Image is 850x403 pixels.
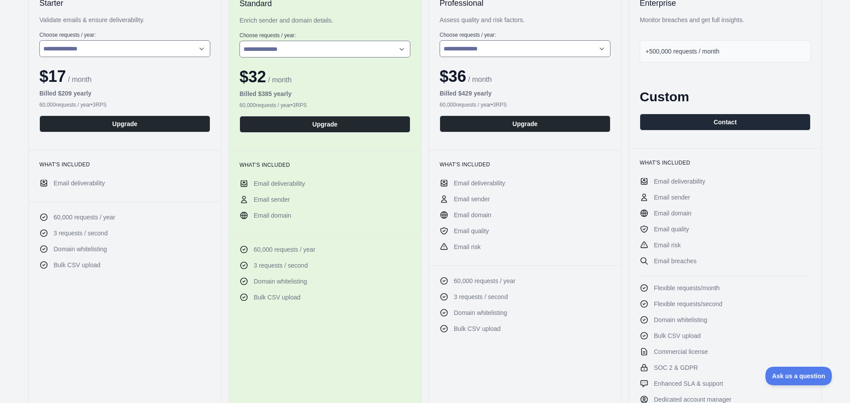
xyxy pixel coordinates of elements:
span: Email quality [654,225,689,234]
span: Email deliverability [454,179,505,188]
span: Email domain [454,211,491,219]
iframe: Toggle Customer Support [765,367,832,385]
span: Email quality [454,226,489,235]
span: Email sender [454,195,490,203]
span: Email sender [654,193,690,202]
span: Email domain [654,209,692,218]
span: Email deliverability [654,177,705,186]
